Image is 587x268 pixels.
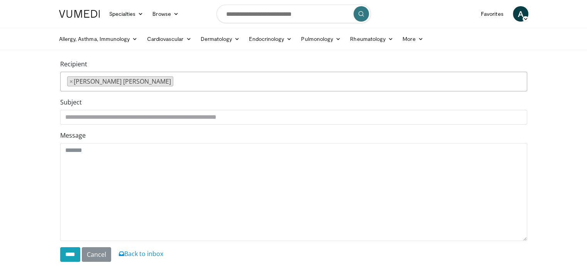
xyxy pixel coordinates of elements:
a: A [513,6,528,22]
a: Endocrinology [244,31,296,47]
img: VuMedi Logo [59,10,100,18]
a: More [398,31,428,47]
input: Search topics, interventions [217,5,371,23]
a: Allergy, Asthma, Immunology [54,31,142,47]
a: Cardiovascular [142,31,196,47]
a: Favorites [476,6,508,22]
label: Recipient [60,59,87,69]
a: Specialties [105,6,148,22]
a: Rheumatology [345,31,398,47]
a: Dermatology [196,31,245,47]
label: Message [60,131,86,140]
a: Cancel [82,247,111,262]
label: Subject [60,98,82,107]
a: Pulmonology [296,31,345,47]
span: × [69,77,73,86]
a: Back to inbox [119,249,163,258]
a: Browse [148,6,183,22]
li: J. Ned Pruitt II [67,76,173,86]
